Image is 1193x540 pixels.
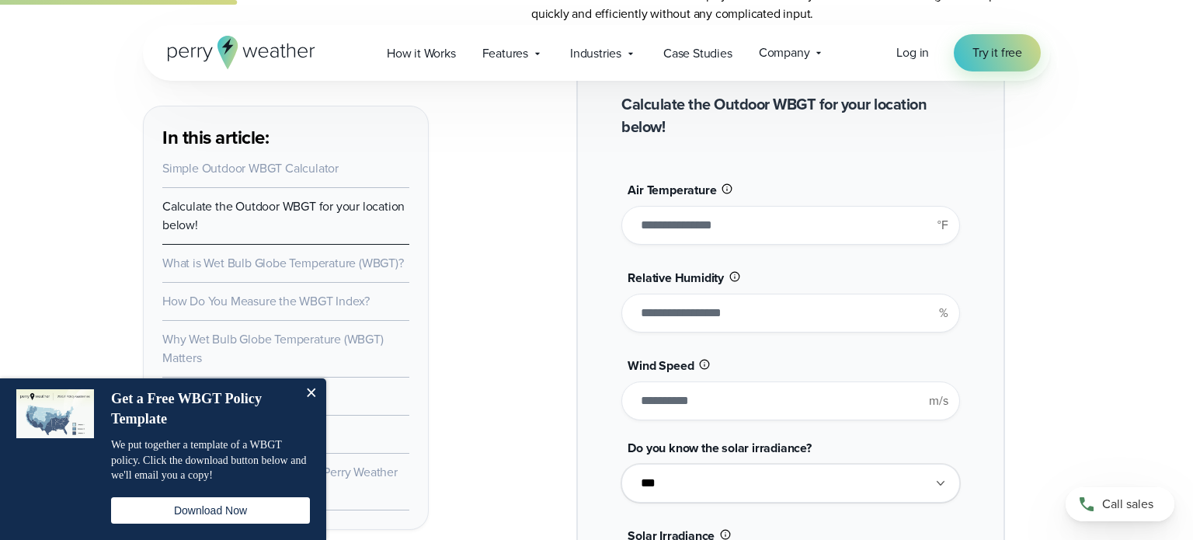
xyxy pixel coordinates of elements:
[111,497,310,524] button: Download Now
[896,44,929,61] span: Log in
[111,389,294,429] h4: Get a Free WBGT Policy Template
[628,269,724,287] span: Relative Humidity
[162,159,339,177] a: Simple Outdoor WBGT Calculator
[162,197,405,234] a: Calculate the Outdoor WBGT for your location below!
[570,44,621,63] span: Industries
[162,330,384,367] a: Why Wet Bulb Globe Temperature (WBGT) Matters
[162,125,409,150] h3: In this article:
[162,463,398,500] a: Watch how our customers use Perry Weather to calculate WBGT
[482,44,528,63] span: Features
[387,44,456,63] span: How it Works
[972,44,1022,62] span: Try it free
[162,292,370,310] a: How Do You Measure the WBGT Index?
[162,254,404,272] a: What is Wet Bulb Globe Temperature (WBGT)?
[759,44,810,62] span: Company
[1066,487,1174,521] a: Call sales
[650,37,746,69] a: Case Studies
[16,389,94,438] img: dialog featured image
[1102,495,1153,514] span: Call sales
[295,378,326,409] button: Close
[896,44,929,62] a: Log in
[374,37,469,69] a: How it Works
[621,93,959,138] h2: Calculate the Outdoor WBGT for your location below!
[628,357,694,375] span: Wind Speed
[628,181,716,199] span: Air Temperature
[628,439,811,457] span: Do you know the solar irradiance?
[954,34,1041,71] a: Try it free
[111,437,310,483] p: We put together a template of a WBGT policy. Click the download button below and we'll email you ...
[663,44,732,63] span: Case Studies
